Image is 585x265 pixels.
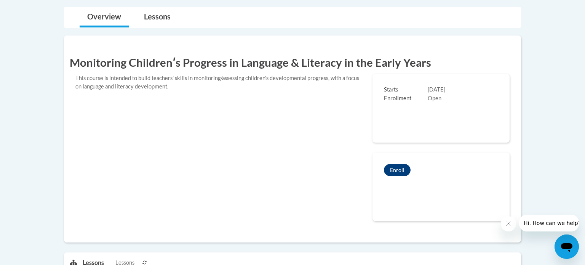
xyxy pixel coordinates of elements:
iframe: Message from company [519,215,579,231]
span: Enrollment [384,95,428,103]
a: Overview [80,7,129,27]
iframe: Button to launch messaging window [555,234,579,259]
span: Starts [384,86,428,94]
span: Hi. How can we help? [5,5,62,11]
button: Monitoring Childrenʹs Progress in Language &amp; Literacy in the Early Years [384,164,411,176]
span: Open [428,95,441,101]
span: [DATE] [428,86,445,93]
iframe: Close message [501,216,516,231]
h1: Monitoring Childrenʹs Progress in Language & Literacy in the Early Years [70,55,515,70]
a: Lessons [136,7,178,27]
div: This course is intended to build teachers' skills in monitoring/assessing children's developmenta... [70,74,367,91]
